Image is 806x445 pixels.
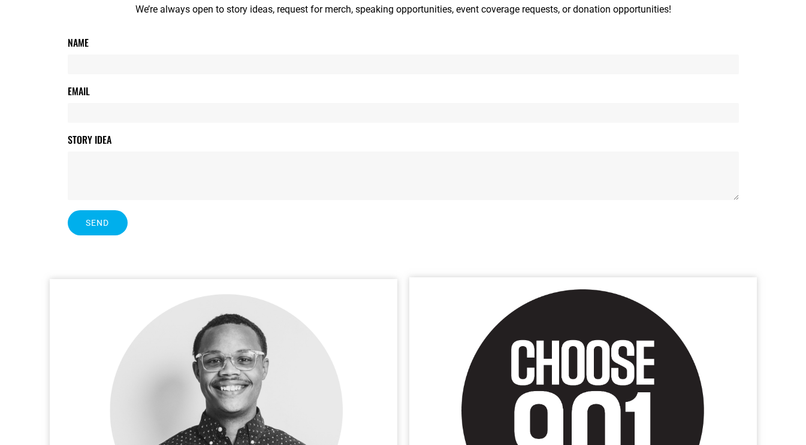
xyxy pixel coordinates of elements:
[68,2,739,17] p: We’re always open to story ideas, request for merch, speaking opportunities, event coverage reque...
[68,35,89,55] label: Name
[68,35,739,245] form: Contact Form
[68,132,111,152] label: Story Idea
[86,219,110,227] span: Send
[68,210,128,235] button: Send
[68,84,90,103] label: Email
